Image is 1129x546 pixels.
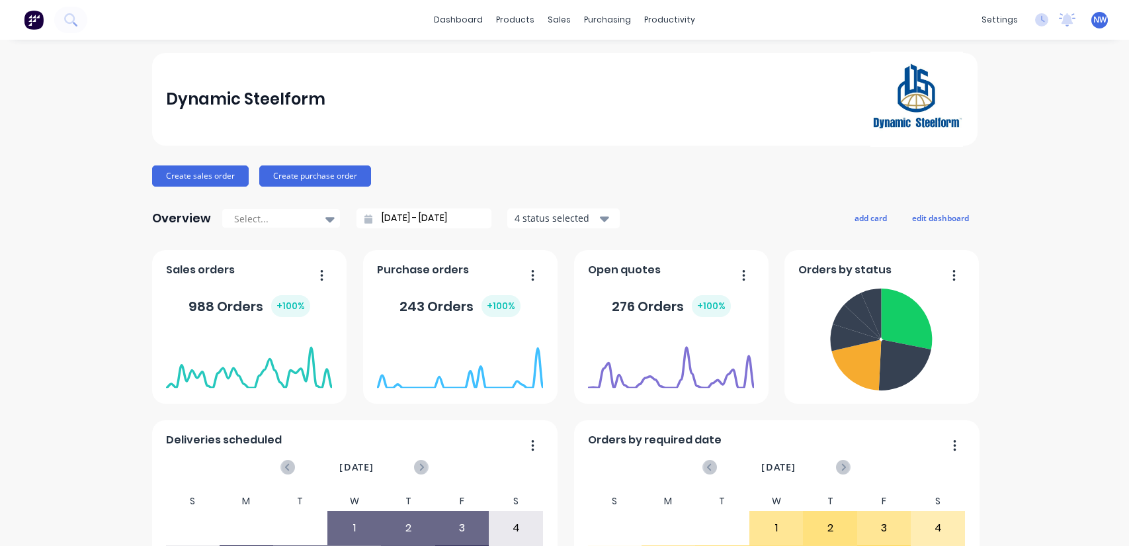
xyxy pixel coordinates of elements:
[166,262,235,278] span: Sales orders
[377,262,469,278] span: Purchase orders
[749,492,804,511] div: W
[381,492,435,511] div: T
[188,295,310,317] div: 988 Orders
[695,492,749,511] div: T
[507,208,620,228] button: 4 status selected
[152,205,211,232] div: Overview
[382,512,435,545] div: 2
[165,492,220,511] div: S
[166,432,282,448] span: Deliveries scheduled
[541,10,577,30] div: sales
[846,209,896,226] button: add card
[587,492,642,511] div: S
[638,10,702,30] div: productivity
[152,165,249,187] button: Create sales order
[750,512,803,545] div: 1
[975,10,1024,30] div: settings
[481,295,521,317] div: + 100 %
[399,295,521,317] div: 243 Orders
[427,10,489,30] a: dashboard
[858,512,911,545] div: 3
[577,10,638,30] div: purchasing
[798,262,892,278] span: Orders by status
[642,492,696,511] div: M
[588,262,661,278] span: Open quotes
[489,492,543,511] div: S
[259,165,371,187] button: Create purchase order
[489,10,541,30] div: products
[327,492,382,511] div: W
[870,52,963,147] img: Dynamic Steelform
[220,492,274,511] div: M
[692,295,731,317] div: + 100 %
[489,512,542,545] div: 4
[911,492,965,511] div: S
[515,211,598,225] div: 4 status selected
[612,295,731,317] div: 276 Orders
[435,492,489,511] div: F
[803,492,857,511] div: T
[24,10,44,30] img: Factory
[911,512,964,545] div: 4
[804,512,857,545] div: 2
[339,460,374,475] span: [DATE]
[436,512,489,545] div: 3
[903,209,978,226] button: edit dashboard
[857,492,911,511] div: F
[273,492,327,511] div: T
[1093,14,1107,26] span: NW
[328,512,381,545] div: 1
[761,460,796,475] span: [DATE]
[166,86,325,113] div: Dynamic Steelform
[271,295,310,317] div: + 100 %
